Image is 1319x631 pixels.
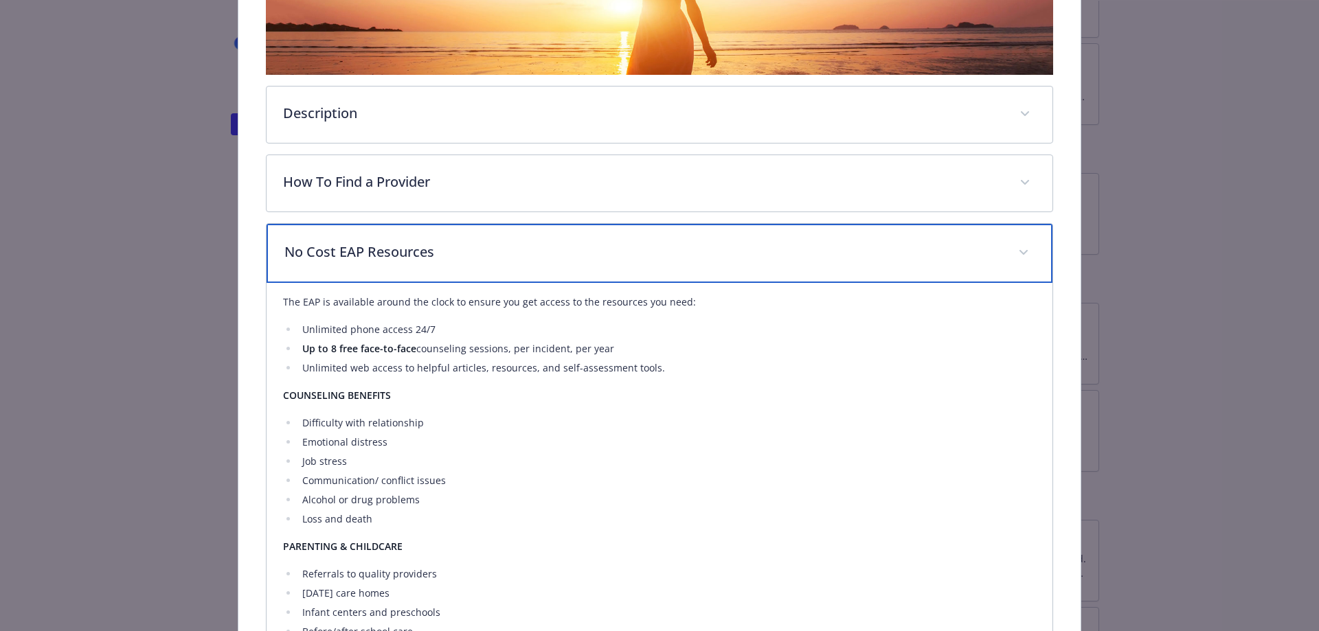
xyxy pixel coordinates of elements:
li: counseling sessions, per incident, per year [298,341,1037,357]
li: Unlimited web access to helpful articles, resources, and self-assessment tools. [298,360,1037,376]
li: Communication/ conflict issues [298,472,1037,489]
div: Description [267,87,1053,143]
p: How To Find a Provider [283,172,1004,192]
strong: COUNSELING BENEFITS [283,389,391,402]
li: Alcohol or drug problems [298,492,1037,508]
strong: PARENTING & CHILDCARE [283,540,403,553]
li: Difficulty with relationship [298,415,1037,431]
li: Unlimited phone access 24/7 [298,321,1037,338]
strong: Up to 8 free face-to-face [302,342,416,355]
div: How To Find a Provider [267,155,1053,211]
p: No Cost EAP Resources [284,242,1002,262]
li: Infant centers and preschools [298,604,1037,621]
p: The EAP is available around the clock to ensure you get access to the resources you need: [283,294,1037,310]
p: Description [283,103,1004,124]
li: Referrals to quality providers [298,566,1037,582]
li: Job stress [298,453,1037,470]
li: [DATE] care homes [298,585,1037,601]
div: No Cost EAP Resources [267,224,1053,283]
li: Loss and death [298,511,1037,527]
li: Emotional distress [298,434,1037,450]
